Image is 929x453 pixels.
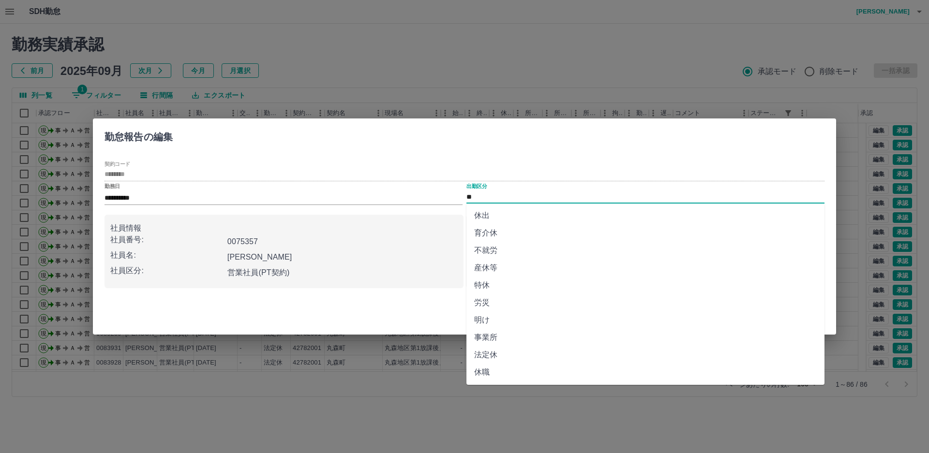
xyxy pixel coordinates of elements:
[466,259,824,277] li: 産休等
[466,207,824,224] li: 休出
[227,268,290,277] b: 営業社員(PT契約)
[466,242,824,259] li: 不就労
[93,118,184,151] h2: 勤怠報告の編集
[466,329,824,346] li: 事業所
[227,253,292,261] b: [PERSON_NAME]
[227,237,258,246] b: 0075357
[110,222,458,234] p: 社員情報
[466,311,824,329] li: 明け
[110,234,224,246] p: 社員番号:
[466,183,487,190] label: 出勤区分
[466,346,824,364] li: 法定休
[466,277,824,294] li: 特休
[105,183,120,190] label: 勤務日
[110,265,224,277] p: 社員区分:
[466,364,824,381] li: 休職
[105,160,130,167] label: 契約コード
[110,249,224,261] p: 社員名:
[466,224,824,242] li: 育介休
[466,294,824,311] li: 労災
